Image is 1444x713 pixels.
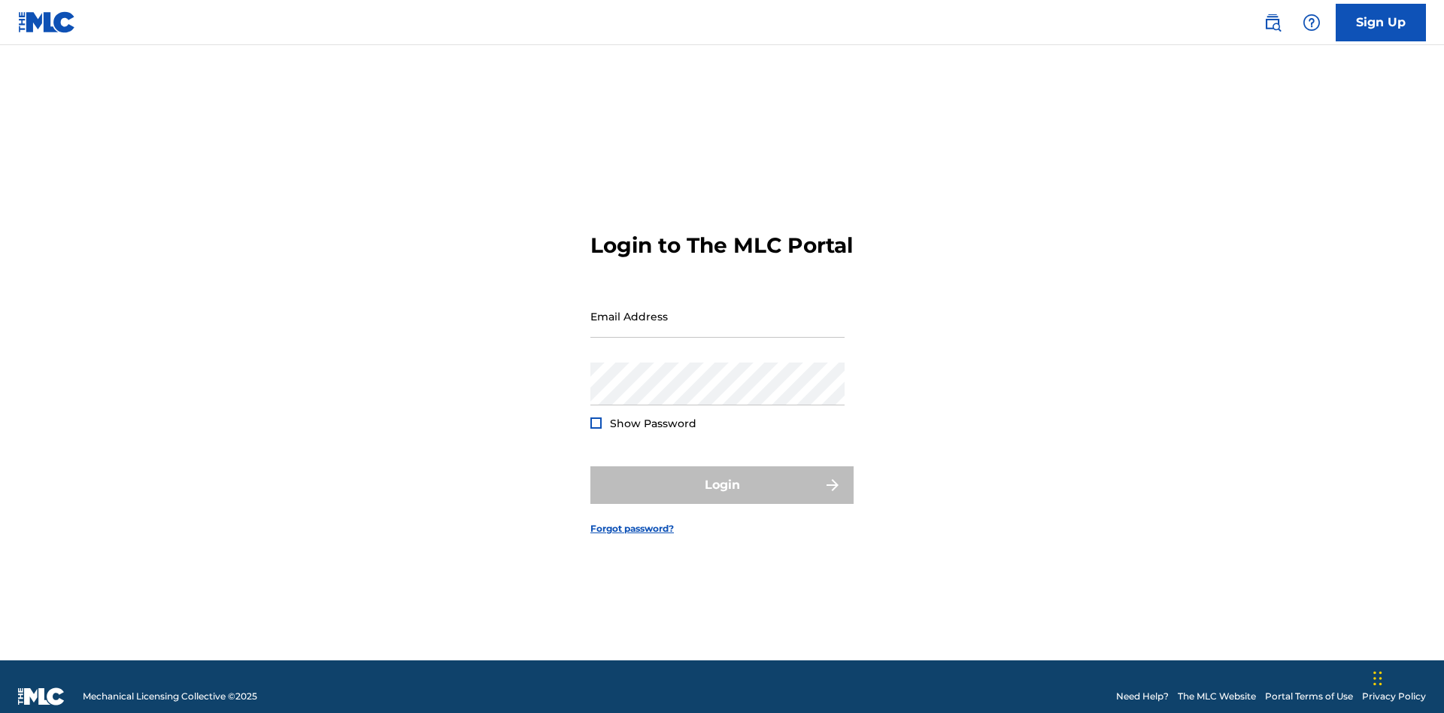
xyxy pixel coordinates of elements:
[590,232,853,259] h3: Login to The MLC Portal
[83,690,257,703] span: Mechanical Licensing Collective © 2025
[1263,14,1282,32] img: search
[590,522,674,536] a: Forgot password?
[1303,14,1321,32] img: help
[1336,4,1426,41] a: Sign Up
[1373,656,1382,701] div: Drag
[1362,690,1426,703] a: Privacy Policy
[610,417,696,430] span: Show Password
[1178,690,1256,703] a: The MLC Website
[1116,690,1169,703] a: Need Help?
[1257,8,1288,38] a: Public Search
[1369,641,1444,713] iframe: Chat Widget
[1297,8,1327,38] div: Help
[18,11,76,33] img: MLC Logo
[1265,690,1353,703] a: Portal Terms of Use
[18,687,65,705] img: logo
